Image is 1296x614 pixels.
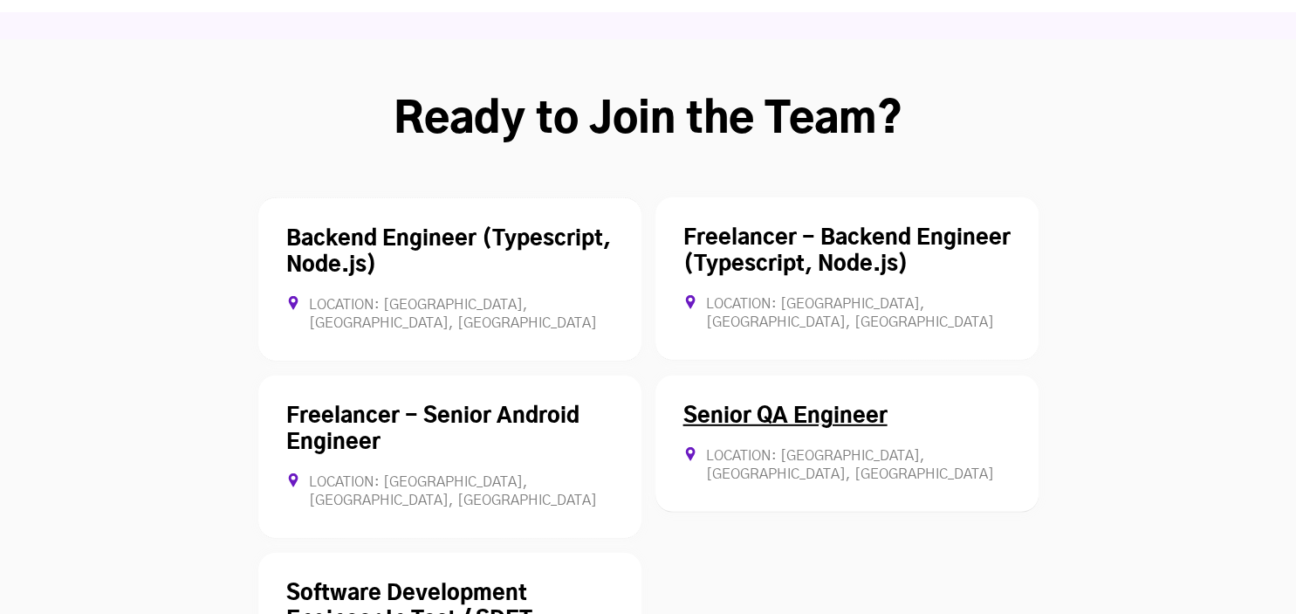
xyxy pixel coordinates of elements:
[286,473,614,510] div: Location: [GEOGRAPHIC_DATA], [GEOGRAPHIC_DATA], [GEOGRAPHIC_DATA]
[683,447,1011,484] div: Location: [GEOGRAPHIC_DATA], [GEOGRAPHIC_DATA], [GEOGRAPHIC_DATA]
[683,295,1011,332] div: Location: [GEOGRAPHIC_DATA], [GEOGRAPHIC_DATA], [GEOGRAPHIC_DATA]
[683,228,1011,275] a: Freelancer - Backend Engineer (Typescript, Node.js)
[286,229,611,276] a: Backend Engineer (Typescript, Node.js)
[286,406,579,453] a: Freelancer - Senior Android Engineer
[683,406,888,427] a: Senior QA Engineer
[394,100,902,141] strong: Ready to Join the Team?
[286,296,614,333] div: Location: [GEOGRAPHIC_DATA], [GEOGRAPHIC_DATA], [GEOGRAPHIC_DATA]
